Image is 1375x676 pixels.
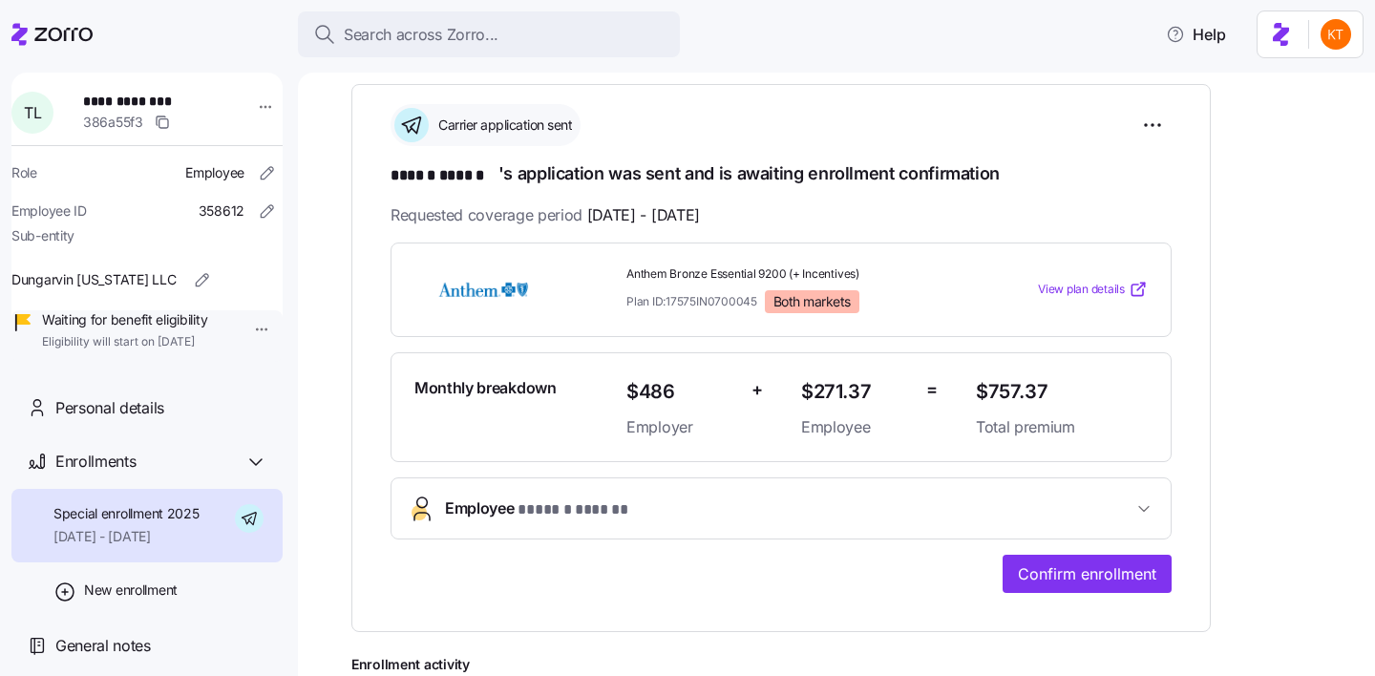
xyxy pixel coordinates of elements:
[1321,19,1351,50] img: aad2ddc74cf02b1998d54877cdc71599
[84,581,178,600] span: New enrollment
[42,310,207,329] span: Waiting for benefit eligibility
[199,201,244,221] span: 358612
[391,203,700,227] span: Requested coverage period
[445,496,634,522] span: Employee
[11,270,176,289] span: Dungarvin [US_STATE] LLC
[24,105,41,120] span: T L
[11,163,37,182] span: Role
[976,415,1148,439] span: Total premium
[773,293,851,310] span: Both markets
[433,116,572,135] span: Carrier application sent
[587,203,700,227] span: [DATE] - [DATE]
[626,293,757,309] span: Plan ID: 17575IN0700045
[626,415,736,439] span: Employer
[1151,15,1241,53] button: Help
[626,266,961,283] span: Anthem Bronze Essential 9200 (+ Incentives)
[42,334,207,350] span: Eligibility will start on [DATE]
[1038,281,1125,299] span: View plan details
[926,376,938,404] span: =
[344,23,498,47] span: Search across Zorro...
[414,267,552,311] img: Anthem
[53,527,200,546] span: [DATE] - [DATE]
[53,504,200,523] span: Special enrollment 2025
[55,634,151,658] span: General notes
[185,163,244,182] span: Employee
[1003,555,1172,593] button: Confirm enrollment
[801,415,911,439] span: Employee
[1038,280,1148,299] a: View plan details
[976,376,1148,408] span: $757.37
[351,655,1211,674] span: Enrollment activity
[626,376,736,408] span: $486
[801,376,911,408] span: $271.37
[298,11,680,57] button: Search across Zorro...
[11,226,74,245] span: Sub-entity
[414,376,557,400] span: Monthly breakdown
[391,161,1172,188] h1: 's application was sent and is awaiting enrollment confirmation
[1166,23,1226,46] span: Help
[55,450,136,474] span: Enrollments
[83,113,143,132] span: 386a55f3
[751,376,763,404] span: +
[11,201,87,221] span: Employee ID
[55,396,164,420] span: Personal details
[1018,562,1156,585] span: Confirm enrollment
